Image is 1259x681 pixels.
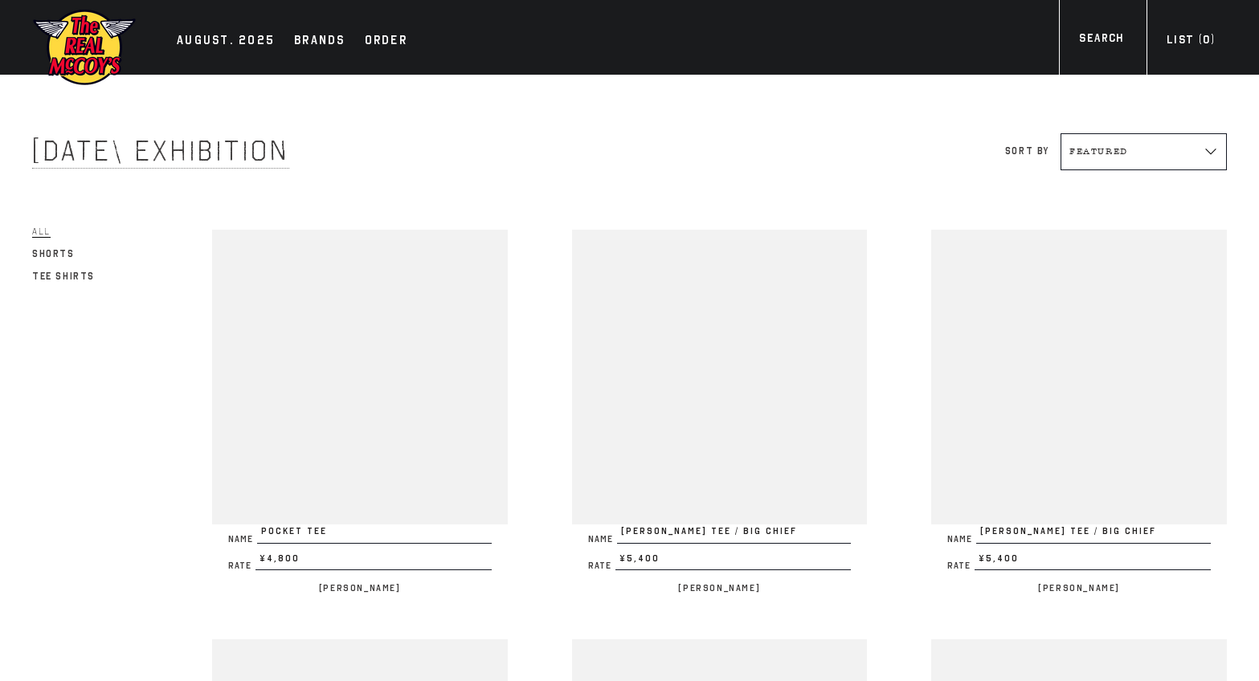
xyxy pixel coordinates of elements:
[32,267,95,286] a: Tee Shirts
[615,552,852,571] span: ¥5,400
[572,230,868,598] a: JOE MCCOY TEE / BIG CHIEF Name[PERSON_NAME] TEE / BIG CHIEF Rate¥5,400 [PERSON_NAME]
[228,561,255,570] span: Rate
[1167,31,1215,53] div: List ( )
[255,552,492,571] span: ¥4,800
[947,561,975,570] span: Rate
[32,8,137,87] img: mccoys-exhibition
[32,226,51,238] span: All
[572,578,868,597] p: [PERSON_NAME]
[294,31,345,53] div: Brands
[1079,30,1123,51] div: Search
[1005,145,1049,157] label: Sort by
[975,552,1211,571] span: ¥5,400
[177,31,275,53] div: AUGUST. 2025
[32,244,75,263] a: Shorts
[617,524,852,544] span: [PERSON_NAME] TEE / BIG CHIEF
[257,524,492,544] span: POCKET TEE
[357,31,415,53] a: Order
[1203,33,1210,47] span: 0
[1147,31,1235,53] a: List (0)
[931,578,1227,597] p: [PERSON_NAME]
[212,578,508,597] p: [PERSON_NAME]
[32,222,51,241] a: All
[1059,30,1143,51] a: Search
[976,524,1211,544] span: [PERSON_NAME] TEE / BIG CHIEF
[588,561,615,570] span: Rate
[32,271,95,282] span: Tee Shirts
[228,535,257,544] span: Name
[947,535,976,544] span: Name
[588,535,617,544] span: Name
[32,248,75,259] span: Shorts
[212,230,508,598] a: POCKET TEE NamePOCKET TEE Rate¥4,800 [PERSON_NAME]
[365,31,407,53] div: Order
[931,230,1227,598] a: JOE MCCOY TEE / BIG CHIEF Name[PERSON_NAME] TEE / BIG CHIEF Rate¥5,400 [PERSON_NAME]
[32,133,289,169] span: [DATE] Exhibition
[169,31,283,53] a: AUGUST. 2025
